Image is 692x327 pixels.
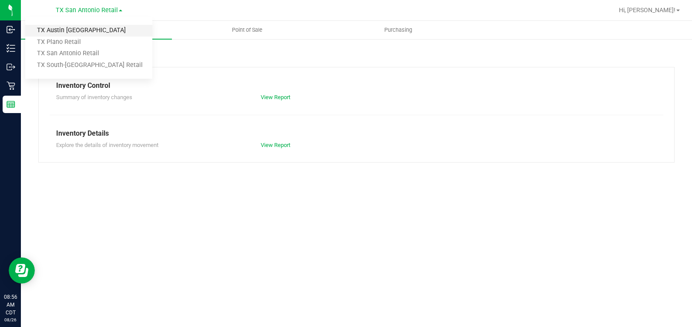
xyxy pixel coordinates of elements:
[7,81,15,90] inline-svg: Retail
[4,317,17,323] p: 08/26
[220,26,274,34] span: Point of Sale
[323,21,474,39] a: Purchasing
[261,142,290,148] a: View Report
[373,26,424,34] span: Purchasing
[172,21,323,39] a: Point of Sale
[56,7,118,14] span: TX San Antonio Retail
[56,80,657,91] div: Inventory Control
[9,257,35,284] iframe: Resource center
[25,25,152,37] a: TX Austin [GEOGRAPHIC_DATA]
[25,60,152,71] a: TX South-[GEOGRAPHIC_DATA] Retail
[261,94,290,100] a: View Report
[4,293,17,317] p: 08:56 AM CDT
[38,47,675,67] div: Inventory Reports
[7,44,15,53] inline-svg: Inventory
[56,94,132,100] span: Summary of inventory changes
[56,128,657,139] div: Inventory Details
[21,21,172,39] a: Inventory
[619,7,675,13] span: Hi, [PERSON_NAME]!
[7,63,15,71] inline-svg: Outbound
[25,37,152,48] a: TX Plano Retail
[25,48,152,60] a: TX San Antonio Retail
[7,100,15,109] inline-svg: Reports
[7,25,15,34] inline-svg: Inbound
[56,142,158,148] span: Explore the details of inventory movement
